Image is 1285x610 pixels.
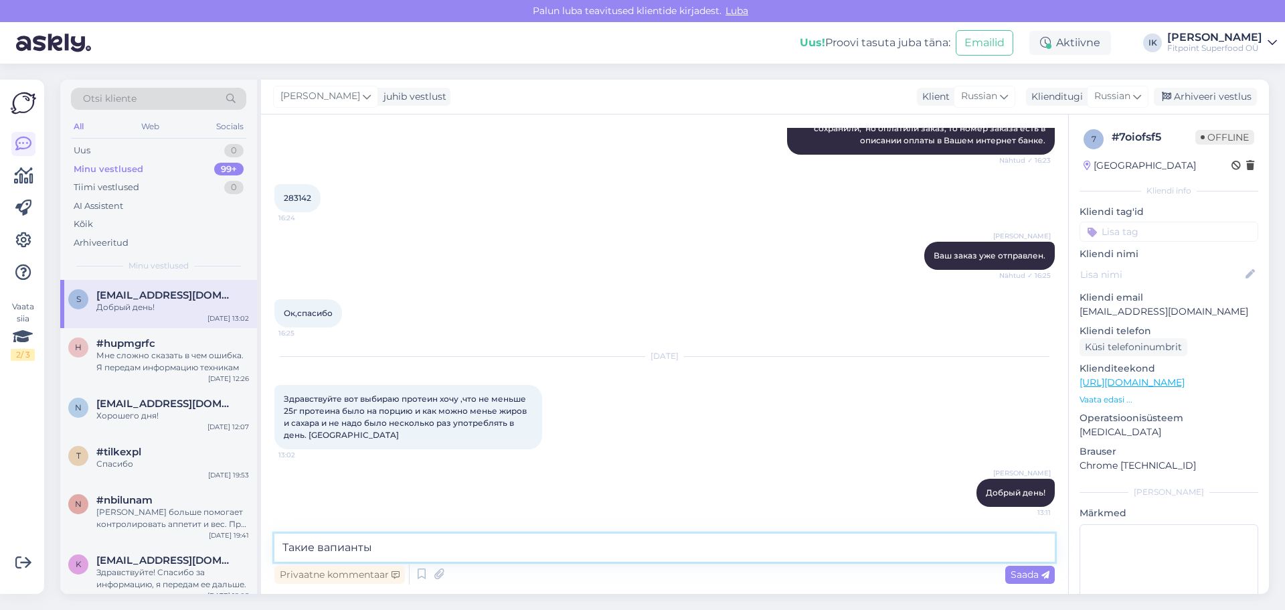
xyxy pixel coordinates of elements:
span: s [76,294,81,304]
span: Nähtud ✓ 16:23 [999,155,1051,165]
p: Chrome [TECHNICAL_ID] [1080,459,1258,473]
p: Klienditeekond [1080,362,1258,376]
div: Vaata siia [11,301,35,361]
textarea: Такие вапианты [274,534,1055,562]
span: Здравствуйте вот выбираю протеин хочу ,что не меньше 25г протеина было на порцию и как можно мень... [284,394,529,440]
div: AI Assistent [74,200,123,213]
span: [PERSON_NAME] [993,468,1051,478]
div: Klienditugi [1026,90,1083,104]
p: Operatsioonisüsteem [1080,411,1258,425]
div: [PERSON_NAME] [1167,32,1262,43]
button: Emailid [956,30,1013,56]
div: [GEOGRAPHIC_DATA] [1084,159,1196,173]
div: Web [139,118,162,135]
div: [DATE] 13:02 [207,313,249,323]
div: IK [1143,33,1162,52]
span: Russian [1094,89,1130,104]
span: karuke@mail.ru [96,554,236,566]
div: 2 / 3 [11,349,35,361]
div: 0 [224,144,244,157]
div: 99+ [214,163,244,176]
p: Märkmed [1080,506,1258,520]
span: k [76,559,82,569]
p: Brauser [1080,445,1258,459]
div: [DATE] 19:41 [209,530,249,540]
span: #hupmgrfc [96,337,155,350]
div: [PERSON_NAME] больше помогает контролировать аппетит и вес. При упадке сил и усталости рекомендуе... [96,506,249,530]
div: Küsi telefoninumbrit [1080,338,1187,356]
div: Мне сложно сказать в чем ошибка. Я передам информацию техникам [96,350,249,374]
span: h [75,342,82,352]
div: [DATE] [274,350,1055,362]
div: Fitpoint Superfood OÜ [1167,43,1262,54]
div: juhib vestlust [378,90,446,104]
span: n [75,499,82,509]
b: Uus! [800,36,825,49]
div: Arhiveeritud [74,236,128,250]
span: Ок,спасибо [284,308,333,318]
div: # 7oiofsf5 [1112,129,1195,145]
span: Russian [961,89,997,104]
span: t [76,451,81,461]
span: ninaj@mail.ru [96,398,236,410]
span: Offline [1195,130,1254,145]
span: Otsi kliente [83,92,137,106]
p: Kliendi nimi [1080,247,1258,261]
div: Minu vestlused [74,163,143,176]
p: Vaata edasi ... [1080,394,1258,406]
div: Добрый день! [96,301,249,313]
div: Aktiivne [1029,31,1111,55]
p: Kliendi tag'id [1080,205,1258,219]
div: Socials [213,118,246,135]
span: Minu vestlused [128,260,189,272]
a: [URL][DOMAIN_NAME] [1080,376,1185,388]
div: Хорошего дня! [96,410,249,422]
span: n [75,402,82,412]
p: [EMAIL_ADDRESS][DOMAIN_NAME] [1080,305,1258,319]
span: [PERSON_NAME] [993,231,1051,241]
div: Kõik [74,218,93,231]
div: Proovi tasuta juba täna: [800,35,950,51]
div: Здравствуйте! Спасибо за информацию, я передам ее дальше. [96,566,249,591]
div: [DATE] 19:53 [208,470,249,480]
span: #tilkexpl [96,446,141,458]
p: Kliendi email [1080,291,1258,305]
span: #nbilunam [96,494,153,506]
span: 13:11 [1001,508,1051,518]
div: 0 [224,181,244,194]
span: Ваш заказ уже отправлен. [934,250,1045,260]
span: saga.sanja18@gmail.com [96,289,236,301]
p: Kliendi telefon [1080,324,1258,338]
span: 283142 [284,193,311,203]
div: Arhiveeri vestlus [1154,88,1257,106]
input: Lisa nimi [1080,267,1243,282]
div: All [71,118,86,135]
span: 16:25 [278,328,329,338]
span: Nähtud ✓ 16:25 [999,271,1051,281]
div: Tiimi vestlused [74,181,139,194]
div: [DATE] 12:26 [208,374,249,384]
div: Uus [74,144,90,157]
span: [PERSON_NAME] [280,89,360,104]
span: 7 [1092,134,1096,144]
span: Luba [721,5,752,17]
span: 16:24 [278,213,329,223]
p: [MEDICAL_DATA] [1080,425,1258,439]
span: 13:02 [278,450,329,460]
div: Privaatne kommentaar [274,566,405,584]
a: [PERSON_NAME]Fitpoint Superfood OÜ [1167,32,1277,54]
span: Saada [1011,568,1049,581]
div: [DATE] 19:08 [207,591,249,601]
img: Askly Logo [11,90,36,116]
div: [DATE] 12:07 [207,422,249,432]
div: Klient [917,90,950,104]
input: Lisa tag [1080,222,1258,242]
div: Kliendi info [1080,185,1258,197]
div: [PERSON_NAME] [1080,486,1258,498]
div: Спасибо [96,458,249,470]
span: Добрый день! [986,487,1045,498]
